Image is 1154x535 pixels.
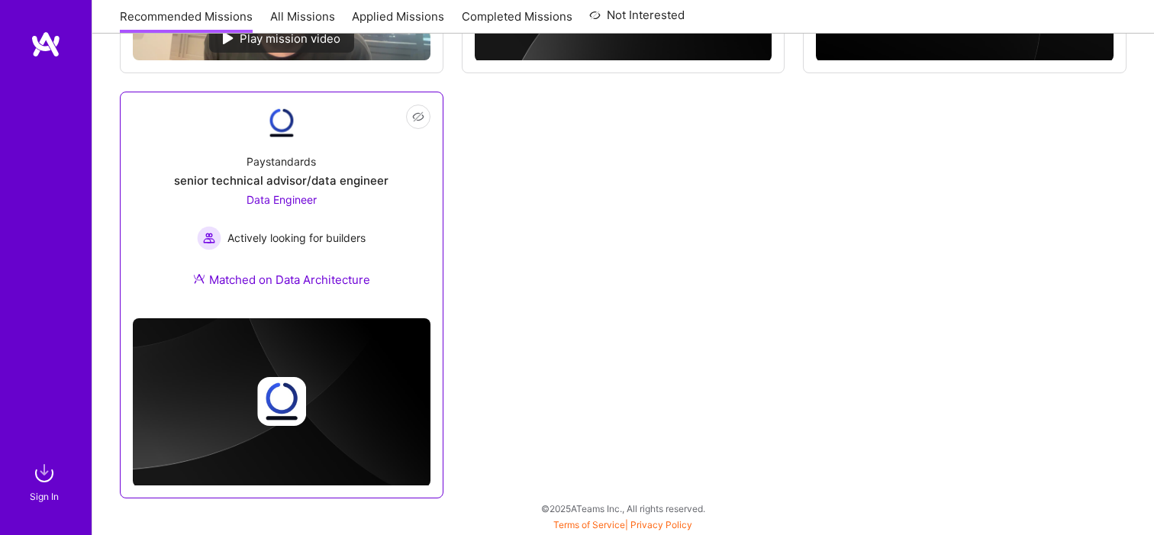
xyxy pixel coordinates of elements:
a: Recommended Missions [120,8,253,34]
i: icon EyeClosed [412,111,424,123]
img: Company Logo [263,105,300,141]
span: Data Engineer [247,193,317,206]
a: All Missions [270,8,335,34]
a: Applied Missions [352,8,444,34]
a: Privacy Policy [630,519,692,530]
img: Ateam Purple Icon [193,272,205,285]
div: Play mission video [209,24,354,53]
img: play [223,32,234,44]
div: Matched on Data Architecture [193,272,370,288]
a: Not Interested [589,6,685,34]
img: Company logo [257,377,306,426]
img: Actively looking for builders [197,226,221,250]
img: logo [31,31,61,58]
span: Actively looking for builders [227,230,366,246]
a: Terms of Service [553,519,625,530]
span: | [553,519,692,530]
div: Sign In [30,488,59,504]
div: senior technical advisor/data engineer [174,172,388,189]
a: Completed Missions [462,8,572,34]
img: cover [133,318,430,487]
img: sign in [29,458,60,488]
div: Paystandards [247,153,316,169]
div: © 2025 ATeams Inc., All rights reserved. [92,489,1154,527]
